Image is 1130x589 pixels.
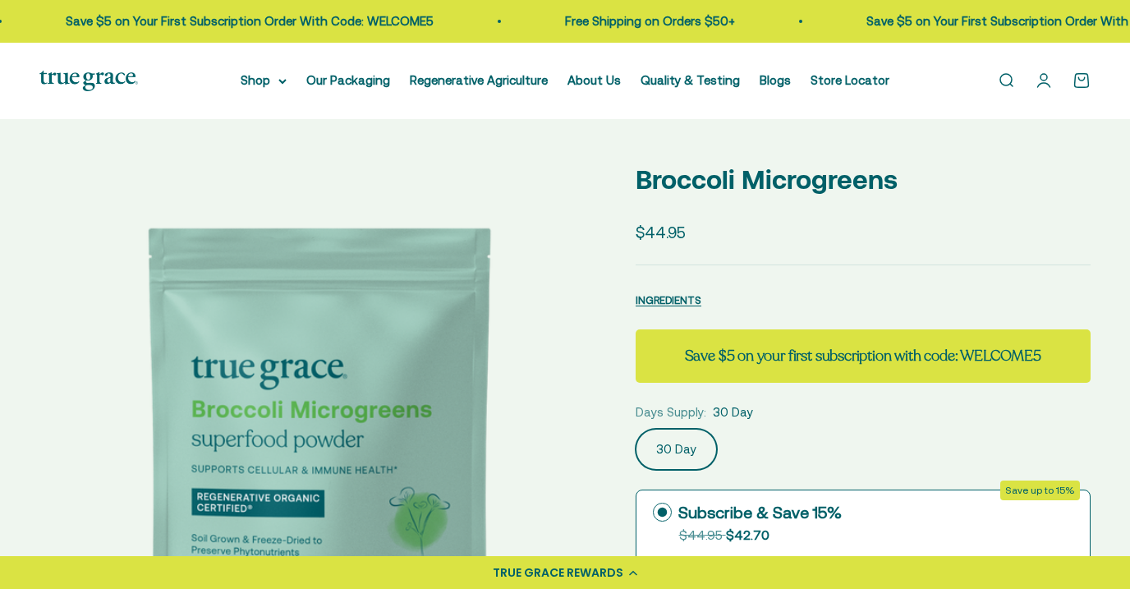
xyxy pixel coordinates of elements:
[567,73,621,87] a: About Us
[636,290,701,310] button: INGREDIENTS
[410,73,548,87] a: Regenerative Agriculture
[760,73,791,87] a: Blogs
[540,14,710,28] a: Free Shipping on Orders $50+
[636,159,1091,200] p: Broccoli Microgreens
[306,73,390,87] a: Our Packaging
[493,564,623,582] div: TRUE GRACE REWARDS
[636,403,706,422] legend: Days Supply:
[241,71,287,90] summary: Shop
[641,73,740,87] a: Quality & Testing
[636,220,686,245] sale-price: $44.95
[40,12,408,31] p: Save $5 on Your First Subscription Order With Code: WELCOME5
[685,346,1041,366] strong: Save $5 on your first subscription with code: WELCOME5
[713,403,753,422] span: 30 Day
[636,294,701,306] span: INGREDIENTS
[811,73,889,87] a: Store Locator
